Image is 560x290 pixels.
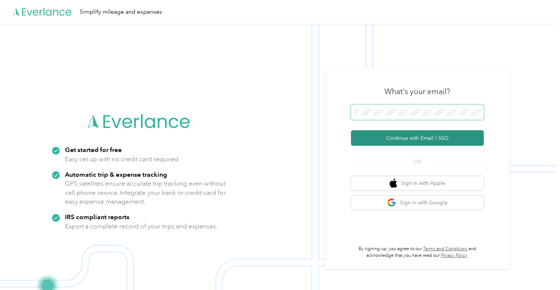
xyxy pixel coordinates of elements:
h3: What's your email? [384,86,450,97]
img: apple logo [390,179,397,188]
a: Privacy Policy [441,253,467,258]
button: Continue with Email / SSO [351,130,484,146]
p: GPS satellites ensure accurate trip tracking even without cell phone service. Integrate your bank... [65,179,226,206]
span: OR [404,158,430,166]
strong: Get started for free [65,146,122,153]
p: Easy set up with no credit card required [65,155,179,164]
button: google logoSign in with Google [351,196,484,210]
button: apple logoSign in with Apple [351,176,484,190]
img: google logo [387,198,396,207]
a: Terms and Conditions [423,246,467,252]
p: By signing up, you agree to our and acknowledge that you have read our . [351,246,484,259]
div: Simplify mileage and expenses [80,7,162,17]
strong: Automatic trip & expense tracking [65,170,167,178]
p: Export a complete record of your trips and expenses. [65,222,218,231]
strong: IRS compliant reports [65,213,129,221]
